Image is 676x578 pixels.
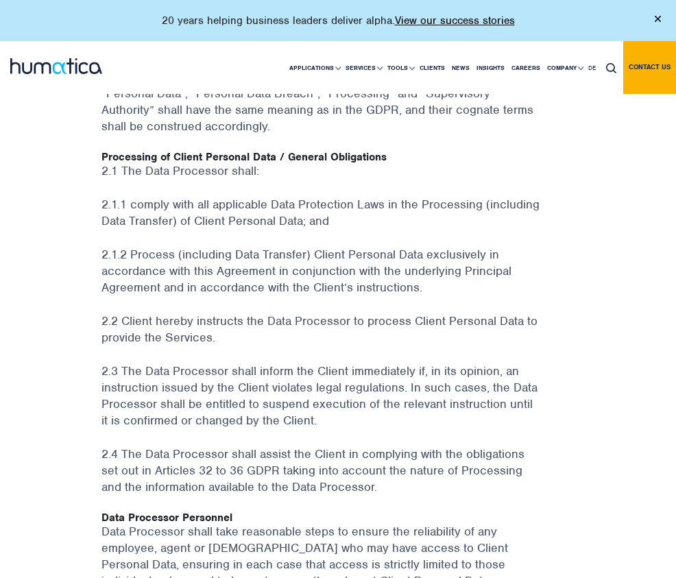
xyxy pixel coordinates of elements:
p: 2.2 Client hereby instructs the Data Processor to process Client Personal Data to provide the Ser... [101,313,575,363]
a: Clients [416,42,448,94]
a: View our success stories [395,14,515,27]
strong: Processing of Client Personal Data / General Obligations [101,150,387,164]
p: 2.1 The Data Processor shall: [101,162,575,196]
a: Careers [508,42,544,94]
a: News [448,42,473,94]
span: DE [588,64,596,72]
a: Insights [473,42,508,94]
a: Tools [384,42,416,94]
a: Contact us [623,41,676,94]
a: Company [544,42,585,94]
p: 20 years helping business leaders deliver alpha. [162,14,515,27]
img: search_icon [606,63,616,73]
a: DE [585,42,599,94]
p: 2.1.2 Process (including Data Transfer) Client Personal Data exclusively in accordance with this ... [101,246,575,313]
p: 2.4 The Data Processor shall assist the Client in complying with the obligations set out in Artic... [101,446,575,512]
a: Services [342,42,384,94]
p: 2.1.1 comply with all applicable Data Protection Laws in the Processing (including Data Transfer)... [101,196,575,246]
p: 1.2 The terms, “Commission”, “Controller”, “Data Subject”, “Member State”, “Personal Data”, “Pers... [101,69,575,152]
p: 2.3 The Data Processor shall inform the Client immediately if, in its opinion, an instruction iss... [101,363,575,446]
a: Applications [286,42,342,94]
strong: Data Processor Personnel [101,511,232,525]
img: logo [10,58,102,74]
